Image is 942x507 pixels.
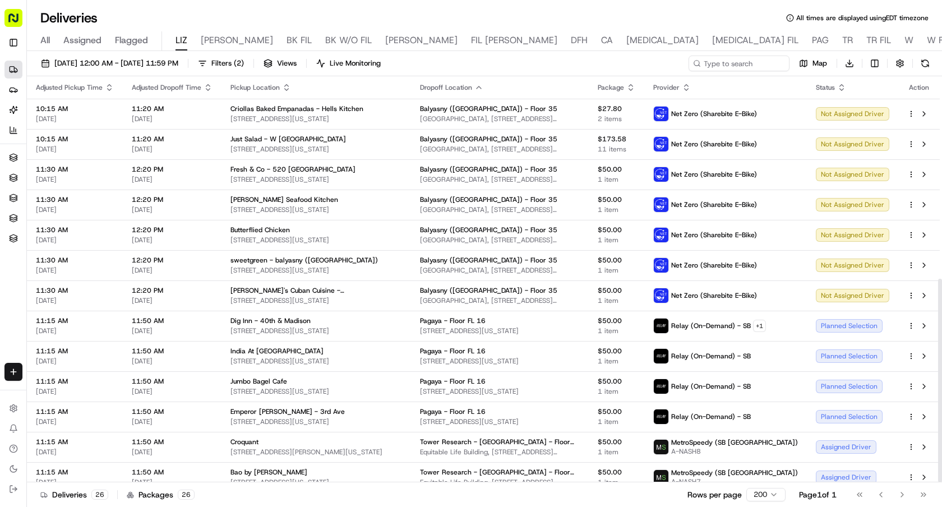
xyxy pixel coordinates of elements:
span: 11:50 AM [132,407,213,416]
span: Balyasny ([GEOGRAPHIC_DATA]) - Floor 35 [420,256,557,265]
span: Pickup Location [230,83,280,92]
span: [STREET_ADDRESS][US_STATE] [230,114,402,123]
span: $50.00 [598,195,635,204]
span: Balyasny ([GEOGRAPHIC_DATA]) - Floor 35 [420,225,557,234]
span: 1 item [598,266,635,275]
span: 11:20 AM [132,104,213,113]
span: DFH [571,34,588,47]
p: Rows per page [687,489,742,500]
button: Map [794,56,832,71]
span: All times are displayed using EDT timezone [796,13,929,22]
span: 1 item [598,417,635,426]
span: [DATE] [132,266,213,275]
img: net_zero_logo.png [654,288,668,303]
span: [GEOGRAPHIC_DATA], [STREET_ADDRESS][US_STATE] [420,266,580,275]
span: 11:15 AM [36,347,114,356]
span: 1 item [598,296,635,305]
span: Relay (On-Demand) - SB [671,352,751,361]
img: relay_logo_black.png [654,379,668,394]
span: 11:15 AM [36,407,114,416]
span: 12:20 PM [132,286,213,295]
span: $50.00 [598,256,635,265]
div: 26 [178,490,195,500]
span: Dig Inn - 40th & Madison [230,316,311,325]
span: [DATE] [36,387,114,396]
div: Action [907,83,931,92]
span: $50.00 [598,225,635,234]
img: relay_logo_black.png [654,409,668,424]
span: MetroSpeedy (SB [GEOGRAPHIC_DATA]) [671,438,798,447]
span: Map [812,58,827,68]
span: $27.80 [598,104,635,113]
span: [STREET_ADDRESS][US_STATE] [420,357,580,366]
span: Net Zero (Sharebite E-Bike) [671,291,757,300]
span: Pagaya - Floor FL 16 [420,316,486,325]
span: $50.00 [598,377,635,386]
span: 1 item [598,478,635,487]
img: relay_logo_black.png [654,349,668,363]
img: net_zero_logo.png [654,167,668,182]
span: [STREET_ADDRESS][US_STATE] [420,417,580,426]
span: 1 item [598,387,635,396]
span: TR [842,34,853,47]
button: Refresh [917,56,933,71]
span: Net Zero (Sharebite E-Bike) [671,170,757,179]
span: $50.00 [598,347,635,356]
span: 11:30 AM [36,286,114,295]
span: Net Zero (Sharebite E-Bike) [671,261,757,270]
span: $50.00 [598,468,635,477]
span: [STREET_ADDRESS][US_STATE] [230,387,402,396]
span: Net Zero (Sharebite E-Bike) [671,140,757,149]
span: [PERSON_NAME] Seafood Kitchen [230,195,338,204]
span: [STREET_ADDRESS][US_STATE] [230,326,402,335]
span: Tower Research - [GEOGRAPHIC_DATA] - Floor 38 [420,437,580,446]
img: net_zero_logo.png [654,258,668,273]
img: net_zero_logo.png [654,228,668,242]
span: 11:50 AM [132,468,213,477]
span: [STREET_ADDRESS][US_STATE] [230,266,402,275]
span: LIZ [176,34,187,47]
div: Packages [127,489,195,500]
span: 11:30 AM [36,195,114,204]
span: Balyasny ([GEOGRAPHIC_DATA]) - Floor 35 [420,165,557,174]
span: Balyasny ([GEOGRAPHIC_DATA]) - Floor 35 [420,104,557,113]
span: Assigned [63,34,101,47]
span: Relay (On-Demand) - SB [671,412,751,421]
span: Flagged [115,34,148,47]
span: Balyasny ([GEOGRAPHIC_DATA]) - Floor 35 [420,286,557,295]
span: [STREET_ADDRESS][PERSON_NAME][US_STATE] [230,448,402,457]
span: [DATE] [36,145,114,154]
span: BK W/O FIL [325,34,372,47]
span: Provider [653,83,680,92]
span: 12:20 PM [132,195,213,204]
span: Tower Research - [GEOGRAPHIC_DATA] - Floor 38 [420,468,580,477]
span: Pagaya - Floor FL 16 [420,347,486,356]
button: Live Monitoring [311,56,386,71]
span: 11:50 AM [132,437,213,446]
span: FIL [PERSON_NAME] [471,34,557,47]
span: [DATE] [132,145,213,154]
span: [DATE] [36,266,114,275]
span: [STREET_ADDRESS][US_STATE] [230,236,402,245]
span: [DATE] [36,448,114,457]
span: 12:20 PM [132,256,213,265]
span: [GEOGRAPHIC_DATA], [STREET_ADDRESS][US_STATE] [420,175,580,184]
span: [DATE] [132,387,213,396]
span: ( 2 ) [234,58,244,68]
span: Bao by [PERSON_NAME] [230,468,307,477]
span: 10:15 AM [36,135,114,144]
span: A-NASH8 [671,447,798,456]
span: Equitable Life Building, [STREET_ADDRESS][US_STATE] [420,448,580,457]
span: [DATE] [132,114,213,123]
span: Dropoff Location [420,83,472,92]
span: [GEOGRAPHIC_DATA], [STREET_ADDRESS][US_STATE] [420,236,580,245]
span: PAG [812,34,829,47]
span: Adjusted Pickup Time [36,83,103,92]
span: A-NASH7 [671,477,798,486]
span: [DATE] [132,326,213,335]
span: [STREET_ADDRESS][US_STATE] [230,296,402,305]
span: Fresh & Co - 520 [GEOGRAPHIC_DATA] [230,165,355,174]
span: [DATE] [36,175,114,184]
span: 11:15 AM [36,437,114,446]
button: [DATE] 12:00 AM - [DATE] 11:59 PM [36,56,183,71]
